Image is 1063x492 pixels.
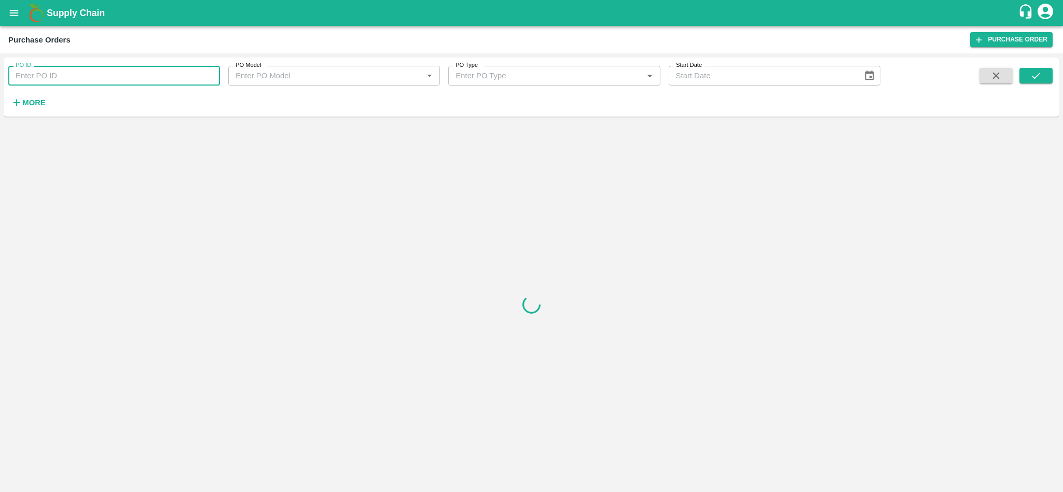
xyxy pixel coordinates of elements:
[26,3,47,23] img: logo
[16,61,31,69] label: PO ID
[970,32,1053,47] a: Purchase Order
[455,61,478,69] label: PO Type
[451,69,640,82] input: Enter PO Type
[47,6,1018,20] a: Supply Chain
[8,33,71,47] div: Purchase Orders
[22,99,46,107] strong: More
[676,61,702,69] label: Start Date
[423,69,436,82] button: Open
[2,1,26,25] button: open drawer
[8,94,48,111] button: More
[1036,2,1055,24] div: account of current user
[236,61,261,69] label: PO Model
[231,69,420,82] input: Enter PO Model
[1018,4,1036,22] div: customer-support
[8,66,220,86] input: Enter PO ID
[860,66,879,86] button: Choose date
[47,8,105,18] b: Supply Chain
[643,69,656,82] button: Open
[669,66,855,86] input: Start Date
